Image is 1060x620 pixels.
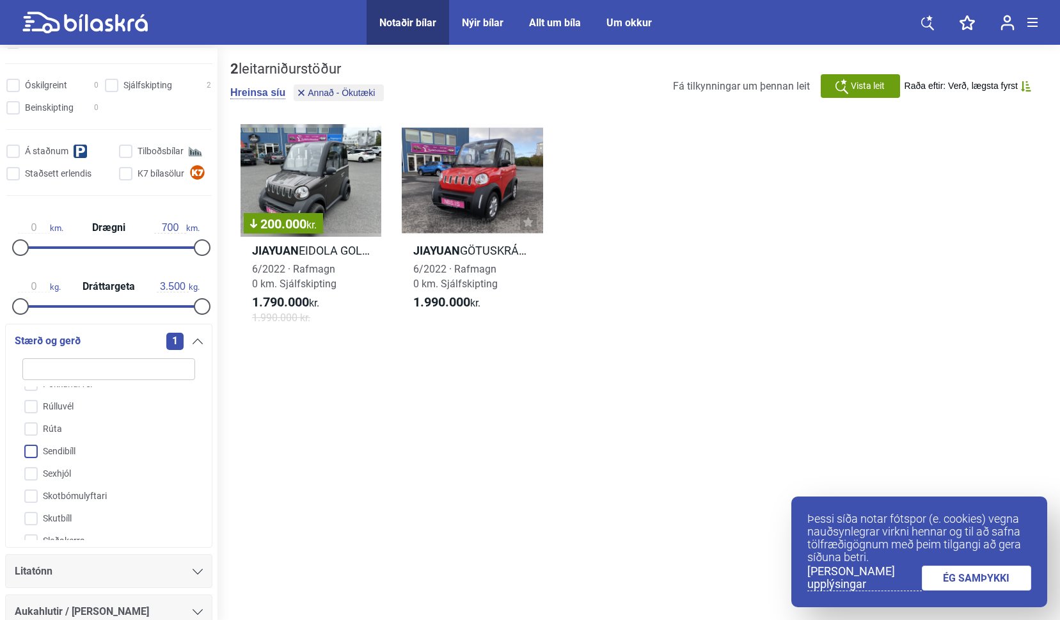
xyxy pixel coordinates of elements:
a: Notaðir bílar [379,17,436,29]
p: Þessi síða notar fótspor (e. cookies) vegna nauðsynlegrar virkni hennar og til að safna tölfræðig... [807,513,1031,564]
img: user-login.svg [1001,15,1015,31]
button: Annað - Ökutæki [294,84,384,101]
span: 1.990.000 kr. [252,310,310,325]
span: kr. [306,219,317,231]
span: Annað - Ökutæki [308,88,375,97]
span: Tilboðsbílar [138,145,184,158]
span: Dráttargeta [79,282,138,292]
span: Fá tilkynningar um þennan leit [673,80,810,92]
span: Staðsett erlendis [25,167,91,180]
span: 6/2022 · Rafmagn 0 km. Sjálfskipting [252,263,336,290]
span: kr. [413,295,480,310]
h2: GÖTUSKRÁÐUR GOLFBÍLL EIDOLA LZ EV [402,243,542,258]
span: 0 [94,79,99,92]
span: K7 bílasölur [138,167,184,180]
span: 6/2022 · Rafmagn 0 km. Sjálfskipting [413,263,498,290]
span: Litatónn [15,562,52,580]
span: km. [18,222,63,234]
span: 200.000 [250,218,317,230]
a: 200.000kr.JIAYUANEIDOLA GOLFBÍLL6/2022 · Rafmagn0 km. Sjálfskipting1.790.000kr.1.990.000 kr. [241,124,381,337]
b: JIAYUAN [413,244,460,257]
b: 2 [230,61,239,77]
span: Stærð og gerð [15,332,81,350]
span: kg. [18,281,61,292]
a: ÉG SAMÞYKKI [922,566,1032,591]
span: Drægni [89,223,129,233]
b: 1.990.000 [413,294,470,310]
span: 2 [207,79,211,92]
button: Hreinsa síu [230,86,285,99]
b: 1.790.000 [252,294,309,310]
span: Raða eftir: Verð, lægsta fyrst [905,81,1018,91]
a: Nýir bílar [462,17,503,29]
a: [PERSON_NAME] upplýsingar [807,565,922,591]
span: km. [154,222,200,234]
h2: EIDOLA GOLFBÍLL [241,243,381,258]
a: Allt um bíla [529,17,581,29]
button: Raða eftir: Verð, lægsta fyrst [905,81,1031,91]
a: JIAYUANGÖTUSKRÁÐUR GOLFBÍLL EIDOLA LZ EV6/2022 · Rafmagn0 km. Sjálfskipting1.990.000kr. [402,124,542,337]
span: kr. [252,295,319,310]
b: JIAYUAN [252,244,299,257]
span: kg. [157,281,200,292]
div: leitarniðurstöður [230,61,387,77]
span: 1 [166,333,184,350]
span: Sjálfskipting [123,79,172,92]
a: Um okkur [606,17,652,29]
span: 0 [94,101,99,115]
span: Óskilgreint [25,79,67,92]
span: Beinskipting [25,101,74,115]
span: Vista leit [851,79,885,93]
span: Á staðnum [25,145,68,158]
